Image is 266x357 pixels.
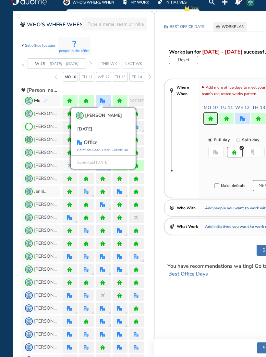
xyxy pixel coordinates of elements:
[22,44,24,47] div: location-pin-black
[102,148,123,152] i: Hotel Cubicle
[67,241,72,246] img: home.de338a94.svg
[100,241,105,246] div: home
[67,267,72,272] div: home
[16,14,21,19] img: fullwidthpage.7645317a.svg
[34,124,58,129] span: [PERSON_NAME]
[65,74,76,80] span: Mo 10
[108,311,111,314] div: location dialog
[169,56,198,64] button: Reset
[117,202,122,207] img: home.de338a94.svg
[84,176,89,181] img: home.de338a94.svg
[227,147,243,157] button: homeround_checked
[108,207,111,210] div: location dialog
[148,72,151,82] div: forward day
[100,176,105,181] div: home
[84,98,89,103] img: home.de338a94.svg
[117,228,122,233] img: office.a375675b.svg
[34,267,58,272] span: [PERSON_NAME]
[141,259,144,262] div: location dialog
[84,241,89,246] div: home
[117,176,122,181] img: home.de338a94.svg
[232,150,236,155] div: home
[141,129,144,132] div: location dialog
[79,72,94,82] div: day Tue
[100,215,105,220] div: home
[20,22,25,27] div: whoswherewhen-red-on
[208,116,213,121] img: home.de338a94.svg
[59,49,90,53] span: people in the office
[84,267,89,272] img: office.a375675b.svg
[26,189,31,194] span: J
[67,267,72,272] img: home.de338a94.svg
[208,116,213,121] div: home
[44,99,48,103] img: pen-edit.0ace1a30.svg
[134,215,139,220] div: nonworking
[67,228,72,233] div: home
[91,311,94,314] img: grid-tooltip.ec663082.svg
[21,61,24,66] div: back week
[34,137,58,142] span: [PERSON_NAME]
[108,207,111,210] img: grid-tooltip.ec663082.svg
[117,254,122,259] div: office
[134,228,139,233] div: home
[240,116,245,121] div: office
[91,311,94,314] div: location dialog
[67,98,72,103] img: home.de338a94.svg
[34,150,58,155] span: [PERSON_NAME]
[77,113,82,118] span: GB
[169,91,174,172] div: downward-line
[240,116,245,121] img: office.a375675b.svg
[108,272,111,275] img: grid-tooltip.ec663082.svg
[125,60,142,67] span: NEXT WK
[100,98,105,103] div: office
[67,202,72,207] div: home
[202,85,265,96] span: Add more office days to meet your team's requested works pattern.
[84,189,89,194] div: office
[26,176,31,181] span: JJ
[84,98,89,103] div: home
[100,215,105,220] img: home.de338a94.svg
[16,14,21,19] div: fullwidthpage
[84,189,89,194] img: office.a375675b.svg
[108,311,111,314] img: grid-tooltip.ec663082.svg
[216,25,220,29] div: settings-cog-404040
[130,97,143,104] span: Not set
[26,98,31,103] span: GB
[117,241,122,246] img: home.de338a94.svg
[221,182,245,189] span: Make default
[67,215,72,220] div: office
[124,194,127,197] img: grid-tooltip.ec663082.svg
[169,206,174,211] div: people-404040
[123,148,128,152] span: , 40
[21,72,151,82] div: day navigation
[26,241,31,246] span: SH
[124,194,127,197] div: location dialog
[67,163,72,168] img: nonworking.b46b09a6.svg
[252,105,265,111] span: Th 13
[100,202,105,207] div: office
[34,254,58,259] span: [PERSON_NAME]
[169,88,174,93] div: location-pin-404040
[224,116,229,121] img: home.de338a94.svg
[67,163,72,168] div: nonworking
[67,254,72,259] div: office
[84,228,89,233] div: office
[67,150,72,155] div: home
[26,254,31,259] span: TM
[124,324,127,327] img: grid-tooltip.ec663082.svg
[44,99,48,103] div: pen-edit
[124,233,127,236] img: grid-tooltip.ec663082.svg
[26,202,31,207] span: MV
[235,105,249,111] span: We 12
[84,254,89,259] img: office.a375675b.svg
[239,146,244,150] img: round_checked.c5cc9eaf.svg
[129,72,144,82] div: day Fri
[100,176,105,181] img: home.de338a94.svg
[100,254,105,259] div: office
[246,147,261,157] button: thirdspace-bdbdbd
[239,146,244,150] div: round_checked
[85,113,122,118] span: [PERSON_NAME]
[26,215,31,220] span: SZ
[84,139,98,146] span: office
[213,150,218,155] div: office-bdbdbd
